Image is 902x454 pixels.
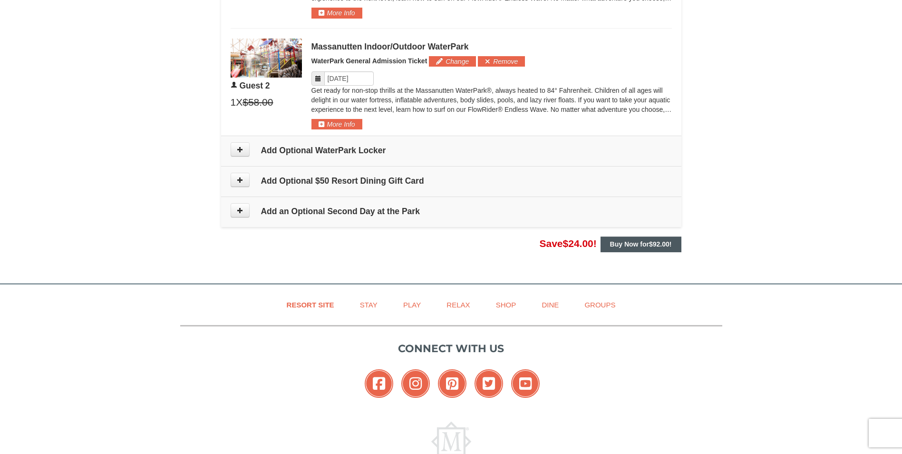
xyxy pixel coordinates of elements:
[236,95,242,109] span: X
[530,294,571,316] a: Dine
[231,207,672,216] h4: Add an Optional Second Day at the Park
[478,56,525,67] button: Remove
[610,240,672,248] strong: Buy Now for !
[563,238,593,249] span: $24.00
[180,341,722,356] p: Connect with us
[231,95,236,109] span: 1
[429,56,476,67] button: Change
[311,57,427,65] span: WaterPark General Admission Ticket
[484,294,528,316] a: Shop
[539,238,596,249] span: Save !
[311,119,362,129] button: More Info
[435,294,482,316] a: Relax
[242,95,273,109] span: $58.00
[311,42,672,51] div: Massanutten Indoor/Outdoor WaterPark
[348,294,389,316] a: Stay
[649,240,669,248] span: $92.00
[601,237,681,252] button: Buy Now for$92.00!
[275,294,346,316] a: Resort Site
[231,176,672,186] h4: Add Optional $50 Resort Dining Gift Card
[311,86,672,114] p: Get ready for non-stop thrills at the Massanutten WaterPark®, always heated to 84° Fahrenheit. Ch...
[231,39,302,78] img: 6619917-1403-22d2226d.jpg
[311,8,362,18] button: More Info
[572,294,627,316] a: Groups
[231,146,672,155] h4: Add Optional WaterPark Locker
[239,81,270,90] span: Guest 2
[391,294,433,316] a: Play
